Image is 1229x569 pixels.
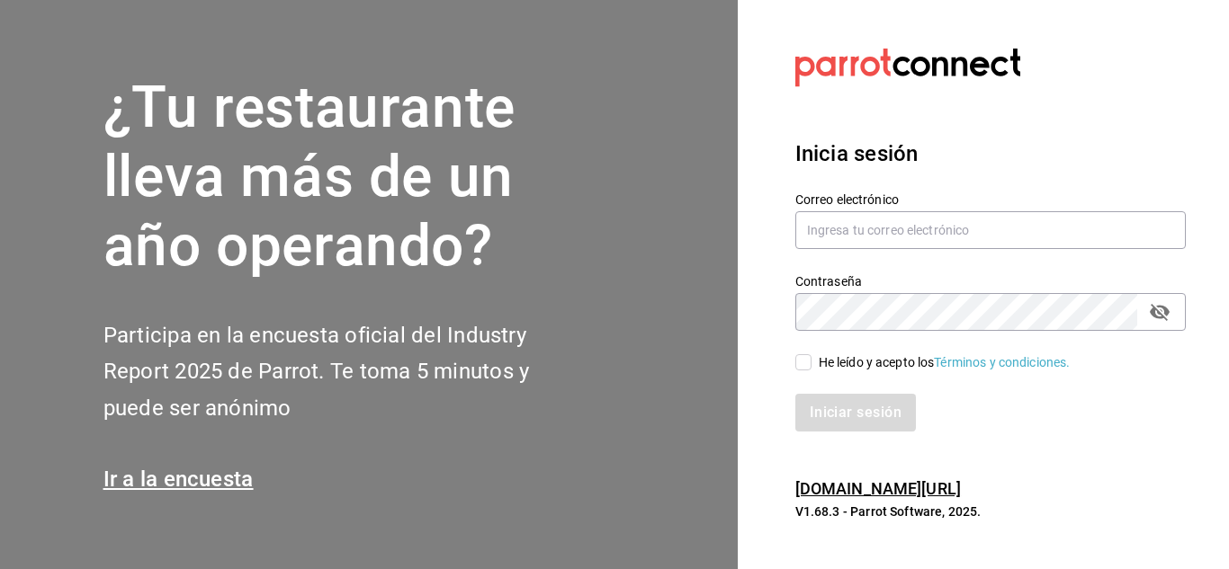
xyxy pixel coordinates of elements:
a: Términos y condiciones. [934,355,1070,369]
h1: ¿Tu restaurante lleva más de un año operando? [103,74,589,280]
label: Contraseña [795,275,1186,288]
a: [DOMAIN_NAME][URL] [795,479,961,498]
p: V1.68.3 - Parrot Software, 2025. [795,502,1186,520]
input: Ingresa tu correo electrónico [795,211,1186,249]
button: passwordField [1144,297,1175,327]
h2: Participa en la encuesta oficial del Industry Report 2025 de Parrot. Te toma 5 minutos y puede se... [103,317,589,427]
label: Correo electrónico [795,193,1186,206]
h3: Inicia sesión [795,138,1186,170]
div: He leído y acepto los [819,353,1071,372]
a: Ir a la encuesta [103,467,254,492]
